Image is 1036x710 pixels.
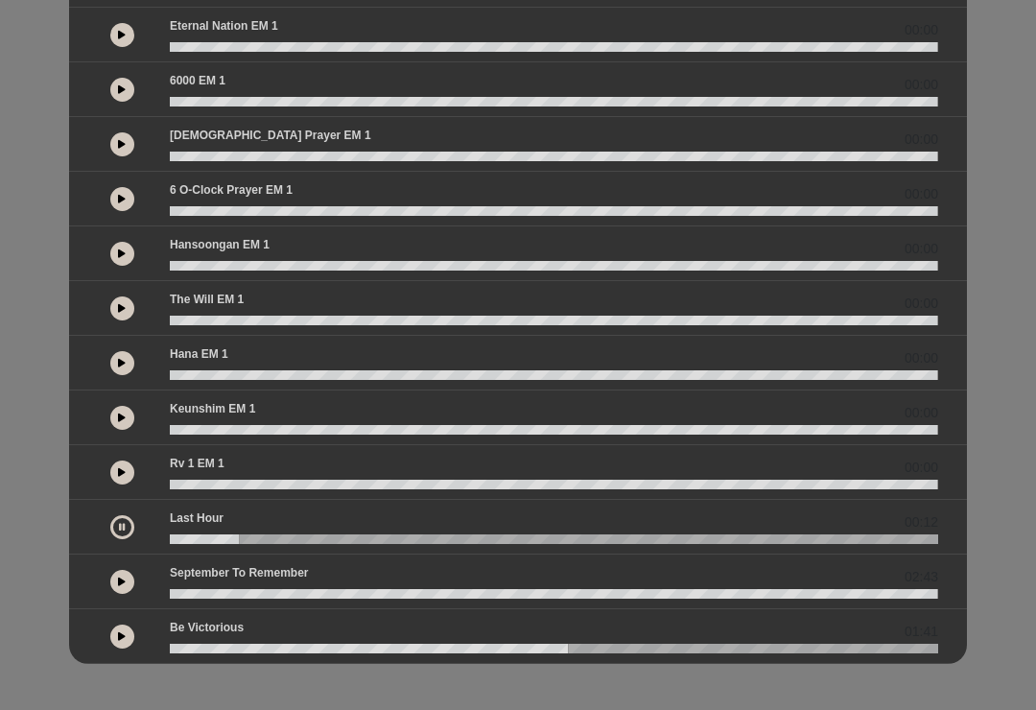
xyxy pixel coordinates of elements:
[905,130,938,150] span: 00:00
[170,127,371,144] p: [DEMOGRAPHIC_DATA] prayer EM 1
[905,20,938,40] span: 00:00
[170,236,270,253] p: Hansoongan EM 1
[170,619,244,636] p: Be Victorious
[170,400,255,417] p: Keunshim EM 1
[170,181,293,199] p: 6 o-clock prayer EM 1
[170,291,244,308] p: The Will EM 1
[905,184,938,204] span: 00:00
[905,458,938,478] span: 00:00
[170,564,309,581] p: September to Remember
[905,348,938,368] span: 00:00
[170,509,224,527] p: Last Hour
[905,294,938,314] span: 00:00
[905,239,938,259] span: 00:00
[170,17,278,35] p: Eternal Nation EM 1
[170,345,228,363] p: Hana EM 1
[905,622,938,642] span: 01:41
[905,512,938,532] span: 00:12
[170,72,225,89] p: 6000 EM 1
[905,403,938,423] span: 00:00
[905,567,938,587] span: 02:43
[905,75,938,95] span: 00:00
[170,455,224,472] p: Rv 1 EM 1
